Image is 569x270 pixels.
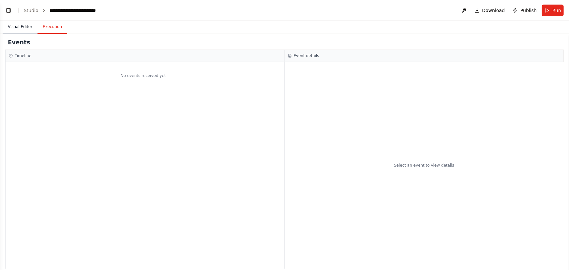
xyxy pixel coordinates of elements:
[6,65,281,86] div: No events received yet
[4,6,13,15] button: Show left sidebar
[520,7,537,14] span: Publish
[294,53,319,58] h3: Event details
[15,53,31,58] h3: Timeline
[510,5,539,16] button: Publish
[3,20,37,34] button: Visual Editor
[472,5,508,16] button: Download
[24,8,38,13] a: Studio
[8,38,30,47] h2: Events
[37,20,67,34] button: Execution
[482,7,505,14] span: Download
[394,163,454,168] div: Select an event to view details
[24,7,113,14] nav: breadcrumb
[552,7,561,14] span: Run
[542,5,564,16] button: Run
